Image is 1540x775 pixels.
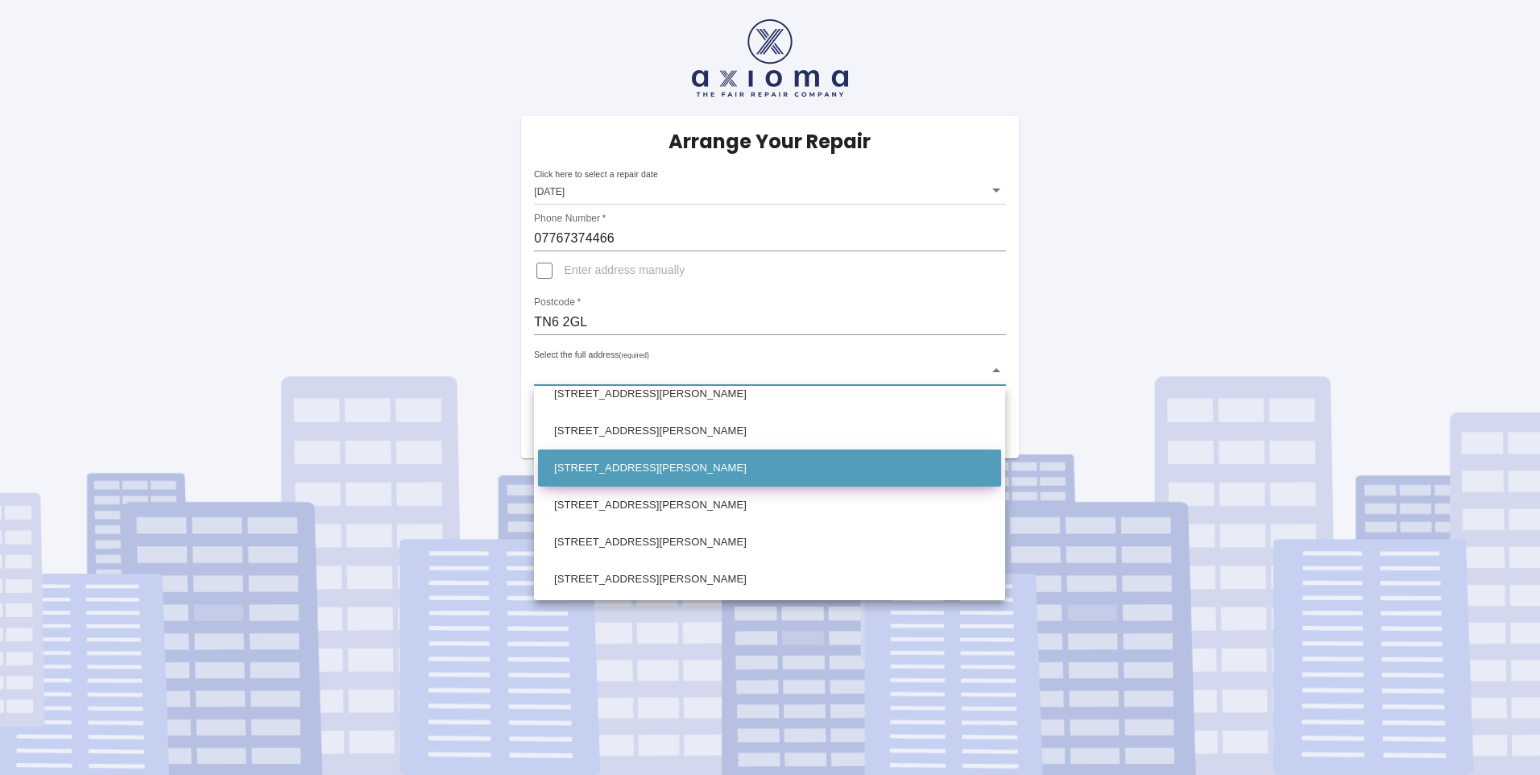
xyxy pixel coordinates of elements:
[538,375,1001,412] li: [STREET_ADDRESS][PERSON_NAME]
[538,561,1001,598] li: [STREET_ADDRESS][PERSON_NAME]
[538,412,1001,450] li: [STREET_ADDRESS][PERSON_NAME]
[538,598,1001,635] li: [STREET_ADDRESS][PERSON_NAME]
[538,524,1001,561] li: [STREET_ADDRESS][PERSON_NAME]
[538,487,1001,524] li: [STREET_ADDRESS][PERSON_NAME]
[538,450,1001,487] li: [STREET_ADDRESS][PERSON_NAME]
